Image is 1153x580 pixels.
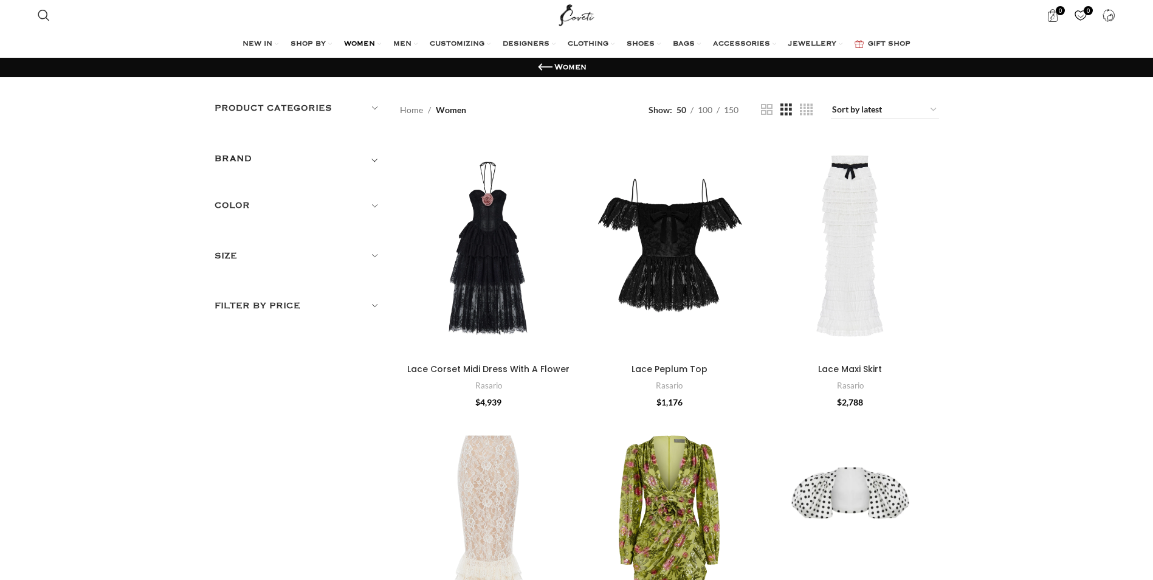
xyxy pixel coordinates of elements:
a: CLOTHING [568,32,614,57]
a: Grid view 4 [800,102,813,117]
a: Rasario [656,380,683,392]
a: BAGS [673,32,701,57]
a: ACCESSORIES [713,32,776,57]
a: Rasario [475,380,502,392]
a: Rasario [837,380,864,392]
a: Lace Peplum Top [581,137,759,358]
span: SHOES [627,40,655,49]
h5: Product categories [215,102,382,115]
a: Lace Maxi Skirt [762,137,939,358]
a: DESIGNERS [503,32,556,57]
a: Lace Corset Midi Dress With A Flower [400,137,577,358]
h1: Women [554,62,587,73]
a: 50 [672,103,690,117]
a: GIFT SHOP [855,32,910,57]
a: Site logo [556,9,597,19]
a: Home [400,103,423,117]
select: Shop order [831,102,939,119]
span: WOMEN [344,40,375,49]
bdi: 2,788 [837,397,863,407]
a: Grid view 2 [761,102,773,117]
a: 100 [694,103,717,117]
a: JEWELLERY [788,32,842,57]
span: GIFT SHOP [868,40,910,49]
a: SHOP BY [291,32,332,57]
span: BAGS [673,40,695,49]
span: CUSTOMIZING [430,40,484,49]
a: Go back [536,58,554,77]
span: 150 [724,105,738,115]
h5: Color [215,199,382,212]
a: Lace Peplum Top [632,363,707,375]
span: MEN [393,40,411,49]
a: Lace Corset Midi Dress With A Flower [407,363,570,375]
a: 150 [720,103,743,117]
span: Women [436,103,466,117]
span: Show [649,103,672,117]
span: $ [475,397,480,407]
bdi: 1,176 [656,397,683,407]
a: SHOES [627,32,661,57]
a: Grid view 3 [780,102,792,117]
span: SHOP BY [291,40,326,49]
a: CUSTOMIZING [430,32,490,57]
span: 100 [698,105,712,115]
a: 0 [1041,3,1065,27]
a: WOMEN [344,32,381,57]
a: Lace Maxi Skirt [818,363,882,375]
span: DESIGNERS [503,40,549,49]
h5: Filter by price [215,299,382,312]
h5: Size [215,249,382,263]
span: NEW IN [243,40,272,49]
div: My Wishlist [1069,3,1093,27]
span: JEWELLERY [788,40,836,49]
img: GiftBag [855,40,864,48]
a: NEW IN [243,32,278,57]
span: 50 [676,105,686,115]
span: CLOTHING [568,40,608,49]
nav: Breadcrumb [400,103,466,117]
a: Search [32,3,56,27]
span: $ [656,397,661,407]
span: $ [837,397,842,407]
a: MEN [393,32,418,57]
span: 0 [1084,6,1093,15]
h5: BRAND [215,152,252,165]
span: ACCESSORIES [713,40,770,49]
a: 0 [1069,3,1093,27]
bdi: 4,939 [475,397,501,407]
span: 0 [1056,6,1065,15]
div: Main navigation [32,32,1121,57]
div: Toggle filter [215,151,382,173]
